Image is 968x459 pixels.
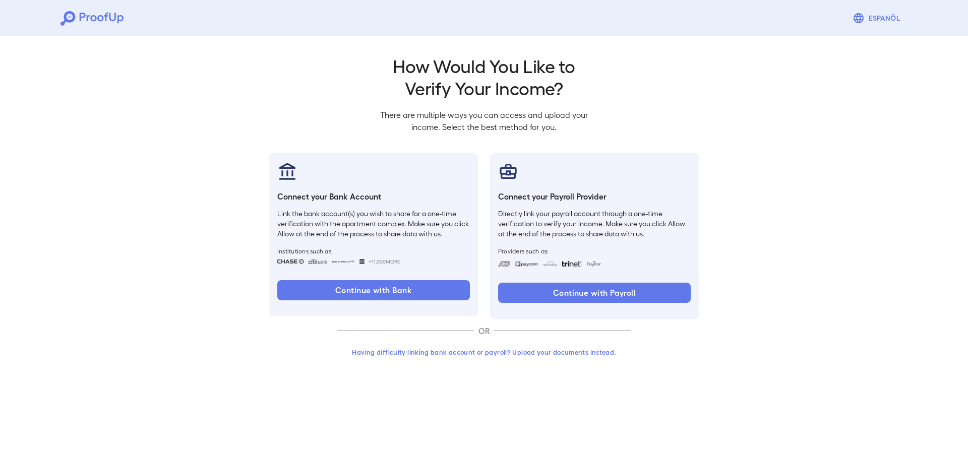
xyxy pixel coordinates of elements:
button: Having difficulty linking bank account or payroll? Upload your documents instead. [337,343,631,361]
span: +11,000 More [369,257,400,266]
button: Espanõl [849,8,907,28]
img: adp.svg [498,261,511,267]
span: Institutions such as: [277,247,470,255]
p: There are multiple ways you can access and upload your income. Select the best method for you. [372,109,596,133]
img: bankAccount.svg [277,161,297,181]
img: citibank.svg [308,259,327,264]
h6: Connect your Bank Account [277,190,470,203]
span: Providers such as: [498,247,691,255]
img: paycon.svg [586,261,601,267]
button: Continue with Bank [277,280,470,300]
h2: How Would You Like to Verify Your Income? [372,54,596,99]
img: paycom.svg [515,261,539,267]
img: bankOfAmerica.svg [331,259,355,264]
h6: Connect your Payroll Provider [498,190,691,203]
img: payrollProvider.svg [498,161,518,181]
button: Continue with Payroll [498,283,691,303]
img: wellsfargo.svg [359,259,365,264]
img: chase.svg [277,259,304,264]
img: trinet.svg [562,261,582,267]
img: workday.svg [543,261,558,267]
p: Link the bank account(s) you wish to share for a one-time verification with the apartment complex... [277,209,470,239]
p: OR [474,325,494,337]
p: Directly link your payroll account through a one-time verification to verify your income. Make su... [498,209,691,239]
